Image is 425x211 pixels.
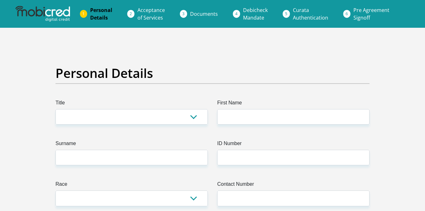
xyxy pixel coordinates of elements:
[55,150,208,165] input: Surname
[217,109,370,125] input: First Name
[55,99,208,109] label: Title
[217,99,370,109] label: First Name
[288,4,333,24] a: CurataAuthentication
[238,4,273,24] a: DebicheckMandate
[217,190,370,206] input: Contact Number
[55,66,370,81] h2: Personal Details
[243,7,268,21] span: Debicheck Mandate
[293,7,328,21] span: Curata Authentication
[185,8,223,20] a: Documents
[217,140,370,150] label: ID Number
[132,4,170,24] a: Acceptanceof Services
[85,4,117,24] a: PersonalDetails
[353,7,389,21] span: Pre Agreement Signoff
[348,4,394,24] a: Pre AgreementSignoff
[55,180,208,190] label: Race
[137,7,165,21] span: Acceptance of Services
[90,7,112,21] span: Personal Details
[217,180,370,190] label: Contact Number
[15,6,70,22] img: mobicred logo
[217,150,370,165] input: ID Number
[190,10,218,17] span: Documents
[55,140,208,150] label: Surname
